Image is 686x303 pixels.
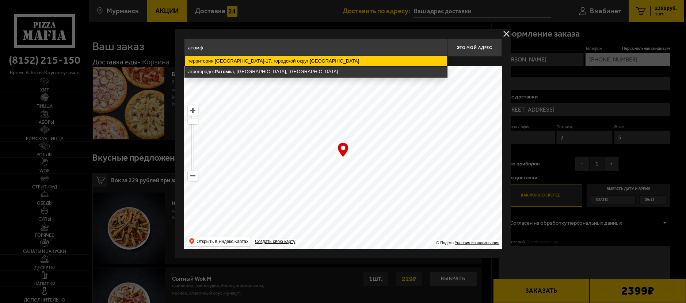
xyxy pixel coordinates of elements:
[436,240,454,245] ymaps: © Яндекс
[447,38,502,57] button: Это мой адрес
[187,237,251,246] ymaps: Открыть в Яндекс.Картах
[455,240,499,245] a: Условия использования
[185,56,447,66] ymaps: территория [GEOGRAPHIC_DATA]-17, городской округ [GEOGRAPHIC_DATA]
[197,237,248,246] ymaps: Открыть в Яндекс.Картах
[185,67,447,77] ymaps: агрогородок ка, [GEOGRAPHIC_DATA], [GEOGRAPHIC_DATA]
[184,59,287,64] p: Укажите дом на карте или в поле ввода
[184,38,447,57] input: Введите адрес доставки
[502,29,511,38] button: delivery type
[254,239,297,244] a: Создать свою карту
[215,69,229,74] ymaps: Ратом
[457,45,492,50] span: Это мой адрес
